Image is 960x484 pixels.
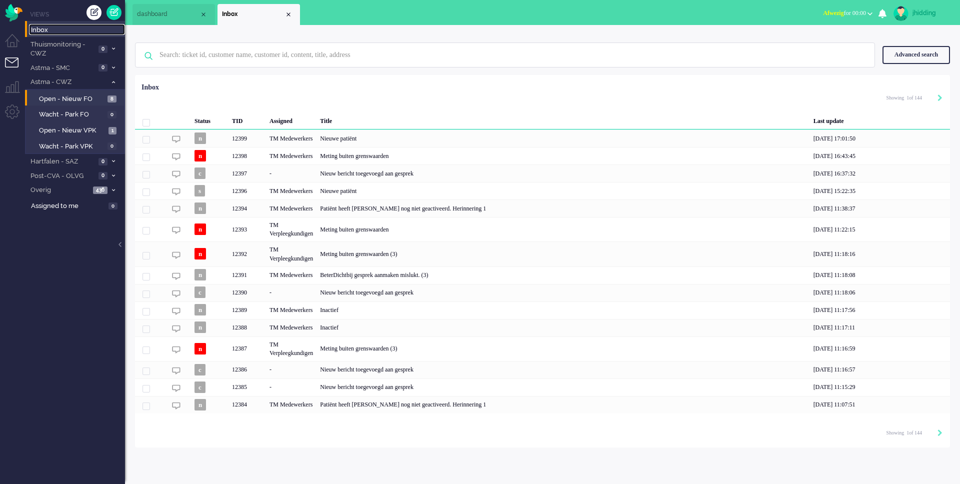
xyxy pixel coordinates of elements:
span: 8 [107,95,116,103]
div: Nieuw bericht toegevoegd aan gesprek [316,284,809,301]
div: 12386 [135,361,950,378]
div: Status [191,109,228,129]
div: 12399 [228,129,266,147]
div: TM Medewerkers [266,182,316,199]
span: c [194,167,205,179]
div: [DATE] 11:18:08 [810,266,950,284]
div: TM Medewerkers [266,129,316,147]
div: TM Medewerkers [266,396,316,413]
div: Inactief [316,319,809,336]
div: Next [937,428,942,438]
div: [DATE] 11:17:56 [810,301,950,319]
span: 0 [107,111,116,118]
span: 0 [98,45,107,53]
img: ic_chat_grey.svg [172,307,180,315]
span: s [194,185,205,196]
img: ic_chat_grey.svg [172,366,180,375]
img: flow_omnibird.svg [5,4,22,21]
div: [DATE] 17:01:50 [810,129,950,147]
div: [DATE] 11:38:37 [810,199,950,217]
span: Astma - CWZ [29,77,106,87]
button: Afwezigfor 00:00 [817,6,878,20]
div: 12394 [228,199,266,217]
span: c [194,364,205,375]
div: TM Medewerkers [266,199,316,217]
div: - [266,284,316,301]
div: Nieuw bericht toegevoegd aan gesprek [316,361,809,378]
div: 12396 [228,182,266,199]
div: 12385 [228,378,266,396]
div: Assigned [266,109,316,129]
div: Meting buiten grenswaarden (3) [316,241,809,266]
div: 12398 [228,147,266,164]
span: n [194,150,206,161]
div: 12394 [135,199,950,217]
a: jhidding [891,6,950,21]
div: 12387 [228,336,266,361]
div: 12387 [135,336,950,361]
span: Inbox [31,25,125,35]
span: 1 [108,127,116,134]
div: 12390 [135,284,950,301]
span: 436 [93,186,107,194]
div: TID [228,109,266,129]
span: n [194,269,206,280]
span: n [194,248,206,259]
span: Overig [29,185,90,195]
li: Supervisor menu [5,81,27,103]
div: TM Verpleegkundigen [266,217,316,241]
div: 12398 [135,147,950,164]
div: BeterDichtbij gesprek aanmaken mislukt. (3) [316,266,809,284]
div: - [266,164,316,182]
div: 12397 [135,164,950,182]
img: ic_chat_grey.svg [172,135,180,143]
span: Open - Nieuw VPK [39,126,106,135]
img: ic_chat_grey.svg [172,187,180,196]
span: Hartfalen - SAZ [29,157,95,166]
span: c [194,381,205,393]
div: 12392 [135,241,950,266]
span: n [194,321,206,333]
img: ic_chat_grey.svg [172,324,180,333]
div: [DATE] 11:15:29 [810,378,950,396]
img: ic_chat_grey.svg [172,289,180,298]
div: Meting buiten grenswaarden [316,147,809,164]
div: Pagination [886,90,942,105]
li: View [217,4,300,25]
a: Inbox [29,24,125,35]
div: [DATE] 15:22:35 [810,182,950,199]
span: n [194,343,206,354]
div: Next [937,93,942,103]
a: Quick Ticket [106,5,121,20]
div: [DATE] 11:17:11 [810,319,950,336]
li: Views [30,10,125,18]
li: Afwezigfor 00:00 [817,3,878,25]
div: [DATE] 11:07:51 [810,396,950,413]
div: 12389 [228,301,266,319]
span: n [194,202,206,214]
img: avatar [893,6,908,21]
div: Close tab [199,10,207,18]
span: n [194,304,206,315]
img: ic_chat_grey.svg [172,170,180,178]
img: ic_chat_grey.svg [172,152,180,161]
a: Wacht - Park FO 0 [29,108,124,119]
img: ic_chat_grey.svg [172,205,180,213]
div: 12384 [228,396,266,413]
span: n [194,399,206,410]
div: Nieuwe patiënt [316,182,809,199]
div: 12399 [135,129,950,147]
span: Wacht - Park VPK [39,142,105,151]
div: Patiënt heeft [PERSON_NAME] nog niet geactiveerd. Herinnering 1 [316,396,809,413]
span: 0 [108,202,117,210]
span: n [194,132,206,144]
img: ic_chat_grey.svg [172,345,180,354]
div: Create ticket [86,5,101,20]
span: 0 [98,158,107,165]
div: 12384 [135,396,950,413]
div: - [266,361,316,378]
div: Inactief [316,301,809,319]
div: 12393 [228,217,266,241]
div: TM Verpleegkundigen [266,336,316,361]
div: TM Medewerkers [266,147,316,164]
